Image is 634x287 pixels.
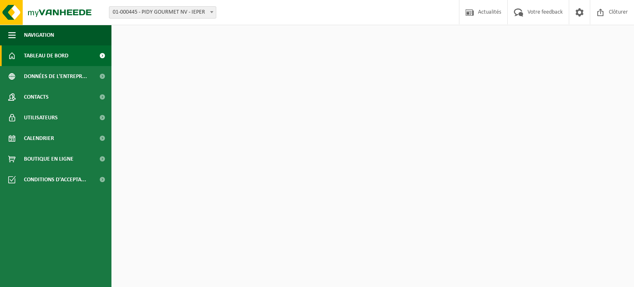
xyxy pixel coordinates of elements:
span: Contacts [24,87,49,107]
span: Calendrier [24,128,54,149]
span: Navigation [24,25,54,45]
span: 01-000445 - PIDY GOURMET NV - IEPER [109,7,216,18]
span: Données de l'entrepr... [24,66,87,87]
span: Tableau de bord [24,45,69,66]
span: 01-000445 - PIDY GOURMET NV - IEPER [109,6,216,19]
span: Utilisateurs [24,107,58,128]
span: Conditions d'accepta... [24,169,86,190]
span: Boutique en ligne [24,149,73,169]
